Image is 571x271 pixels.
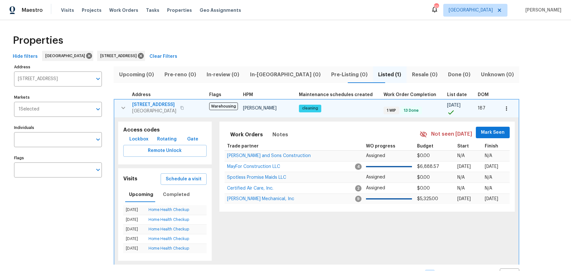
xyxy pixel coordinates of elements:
[272,130,288,139] span: Notes
[14,126,102,130] label: Individuals
[118,70,155,79] span: Upcoming (0)
[355,196,362,202] span: 9
[94,105,103,114] button: Open
[330,70,369,79] span: Pre-Listing (0)
[248,70,322,79] span: In-[GEOGRAPHIC_DATA] (0)
[45,53,88,59] span: [GEOGRAPHIC_DATA]
[410,70,439,79] span: Resale (0)
[14,65,102,69] label: Address
[61,7,74,13] span: Visits
[478,93,489,97] span: DOM
[447,93,467,97] span: List date
[13,37,63,44] span: Properties
[123,127,207,133] h5: Access codes
[227,176,286,179] a: Spotless Promise Maids LLC
[127,133,151,145] button: Lockbox
[434,4,438,10] div: 101
[384,93,436,97] span: Work Order Completion
[227,165,280,169] a: MayFor Construction LLC
[485,154,492,158] span: N/A
[417,175,430,180] span: $0.00
[100,53,139,59] span: [STREET_ADDRESS]
[123,244,146,253] td: [DATE]
[417,154,430,158] span: $0.00
[523,7,561,13] span: [PERSON_NAME]
[299,93,373,97] span: Maintenance schedules created
[377,70,403,79] span: Listed (1)
[166,175,202,183] span: Schedule a visit
[123,215,146,224] td: [DATE]
[129,135,148,143] span: Lockbox
[457,164,471,169] span: [DATE]
[485,186,492,191] span: N/A
[485,144,498,148] span: Finish
[163,70,197,79] span: Pre-reno (0)
[227,154,311,158] span: [PERSON_NAME] and Sons Construction
[185,135,201,143] span: Gate
[19,107,39,112] span: 1 Selected
[485,175,492,180] span: N/A
[94,165,103,174] button: Open
[123,145,207,157] button: Remote Unlock
[480,70,515,79] span: Unknown (0)
[123,176,137,182] h5: Visits
[227,144,259,148] span: Trade partner
[457,154,465,158] span: N/A
[148,246,189,250] a: Home Health Checkup
[243,106,277,110] span: [PERSON_NAME]
[146,8,159,12] span: Tasks
[163,191,190,199] span: Completed
[401,108,421,113] span: 13 Done
[227,175,286,180] span: Spotless Promise Maids LLC
[132,102,176,108] span: [STREET_ADDRESS]
[94,74,103,83] button: Open
[148,237,189,241] a: Home Health Checkup
[22,7,43,13] span: Maestro
[417,186,430,191] span: $0.00
[485,164,498,169] span: [DATE]
[148,218,189,222] a: Home Health Checkup
[155,133,179,145] button: Rotating
[97,51,145,61] div: [STREET_ADDRESS]
[384,108,399,113] span: 1 WIP
[183,133,203,145] button: Gate
[209,102,238,110] span: Warehousing
[167,7,192,13] span: Properties
[457,197,471,201] span: [DATE]
[227,164,280,169] span: MayFor Construction LLC
[149,53,177,61] span: Clear Filters
[42,51,93,61] div: [GEOGRAPHIC_DATA]
[14,95,102,99] label: Markets
[431,131,472,138] span: Not seen [DATE]
[10,51,40,63] button: Hide filters
[109,7,138,13] span: Work Orders
[123,234,146,244] td: [DATE]
[230,130,263,139] span: Work Orders
[366,153,412,159] p: Assigned
[355,163,362,170] span: 4
[300,106,321,111] span: cleaning
[476,127,510,139] button: Mark Seen
[147,51,180,63] button: Clear Filters
[129,191,153,199] span: Upcoming
[457,175,465,180] span: N/A
[132,93,151,97] span: Address
[457,186,465,191] span: N/A
[13,53,38,61] span: Hide filters
[447,103,461,108] span: [DATE]
[209,93,221,97] span: Flags
[82,7,102,13] span: Projects
[157,135,177,143] span: Rotating
[457,144,469,148] span: Start
[227,186,273,190] a: Certified Air Care, Inc.
[200,7,241,13] span: Geo Assignments
[227,197,294,201] a: [PERSON_NAME] Mechanical, Inc
[94,135,103,144] button: Open
[227,154,311,158] a: [PERSON_NAME] and Sons Construction
[417,164,439,169] span: $6,888.57
[355,185,362,192] span: 2
[148,227,189,231] a: Home Health Checkup
[481,129,505,137] span: Mark Seen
